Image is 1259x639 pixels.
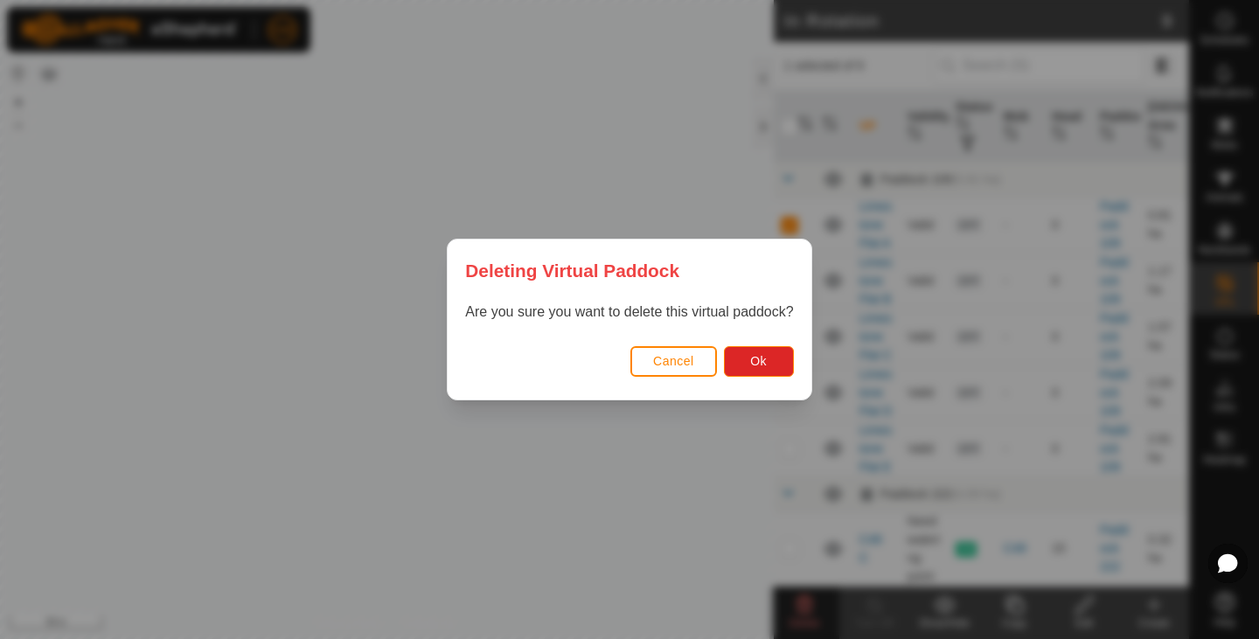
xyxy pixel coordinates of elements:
span: Ok [750,354,767,368]
button: Cancel [630,346,717,377]
button: Ok [724,346,794,377]
span: Deleting Virtual Paddock [465,257,679,284]
p: Are you sure you want to delete this virtual paddock? [465,302,793,323]
span: Cancel [653,354,694,368]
